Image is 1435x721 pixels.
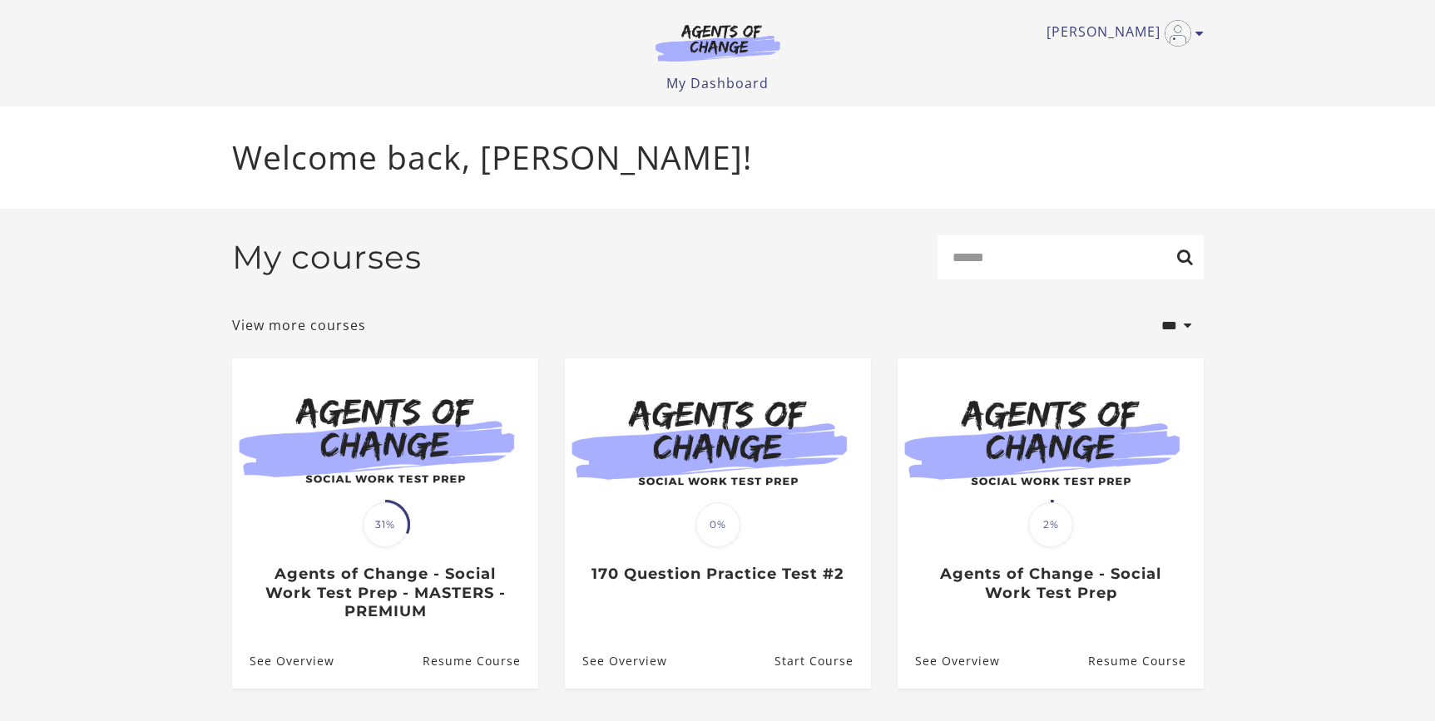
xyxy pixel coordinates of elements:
[774,634,870,688] a: 170 Question Practice Test #2: Resume Course
[666,74,769,92] a: My Dashboard
[1087,634,1203,688] a: Agents of Change - Social Work Test Prep: Resume Course
[695,502,740,547] span: 0%
[898,634,1000,688] a: Agents of Change - Social Work Test Prep: See Overview
[422,634,537,688] a: Agents of Change - Social Work Test Prep - MASTERS - PREMIUM: Resume Course
[250,565,520,621] h3: Agents of Change - Social Work Test Prep - MASTERS - PREMIUM
[232,315,366,335] a: View more courses
[582,565,853,584] h3: 170 Question Practice Test #2
[565,634,667,688] a: 170 Question Practice Test #2: See Overview
[363,502,408,547] span: 31%
[1028,502,1073,547] span: 2%
[232,634,334,688] a: Agents of Change - Social Work Test Prep - MASTERS - PREMIUM: See Overview
[232,133,1204,182] p: Welcome back, [PERSON_NAME]!
[232,238,422,277] h2: My courses
[1047,20,1195,47] a: Toggle menu
[915,565,1185,602] h3: Agents of Change - Social Work Test Prep
[638,23,798,62] img: Agents of Change Logo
